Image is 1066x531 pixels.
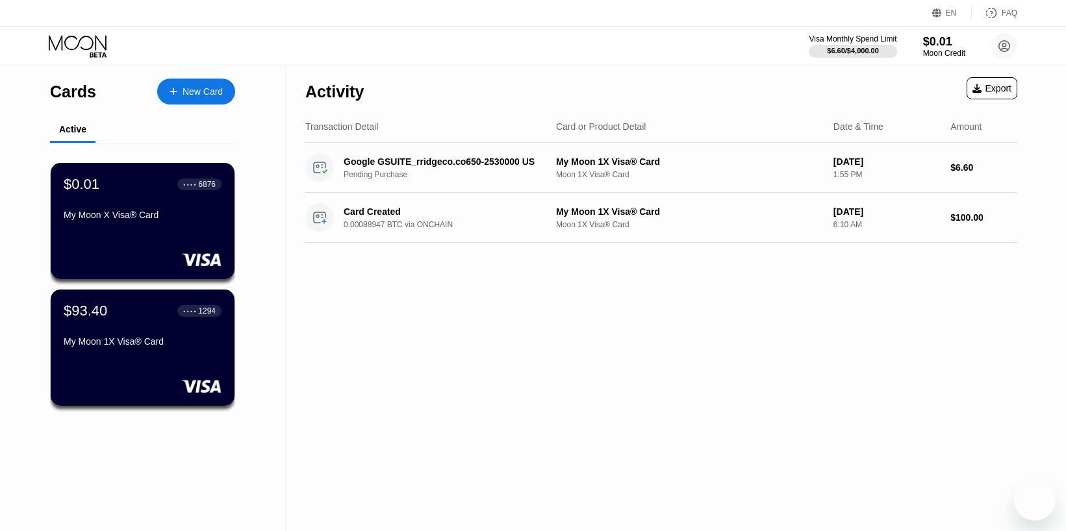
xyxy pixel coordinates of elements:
[157,79,235,105] div: New Card
[64,303,107,319] div: $93.40
[833,121,883,132] div: Date & Time
[556,220,823,229] div: Moon 1X Visa® Card
[64,336,222,347] div: My Moon 1X Visa® Card
[305,82,364,101] div: Activity
[833,170,940,179] div: 1:55 PM
[183,309,196,313] div: ● ● ● ●
[556,156,823,167] div: My Moon 1X Visa® Card
[51,290,235,406] div: $93.40● ● ● ●1294My Moon 1X Visa® Card
[556,170,823,179] div: Moon 1X Visa® Card
[344,156,545,167] div: Google GSUITE_rridgeco.co650-2530000 US
[950,121,982,132] div: Amount
[51,163,235,279] div: $0.01● ● ● ●6876My Moon X Visa® Card
[972,6,1017,19] div: FAQ
[556,121,646,132] div: Card or Product Detail
[556,206,823,217] div: My Moon 1X Visa® Card
[305,193,1017,243] div: Card Created0.00088947 BTC via ONCHAINMy Moon 1X Visa® CardMoon 1X Visa® Card[DATE]6:10 AM$100.00
[59,124,86,134] div: Active
[923,35,965,58] div: $0.01Moon Credit
[344,170,560,179] div: Pending Purchase
[64,210,222,220] div: My Moon X Visa® Card
[183,182,196,186] div: ● ● ● ●
[344,206,545,217] div: Card Created
[344,220,560,229] div: 0.00088947 BTC via ONCHAIN
[198,180,216,189] div: 6876
[305,121,378,132] div: Transaction Detail
[809,34,896,43] div: Visa Monthly Spend Limit
[932,6,972,19] div: EN
[833,156,940,167] div: [DATE]
[64,176,99,193] div: $0.01
[972,83,1011,93] div: Export
[50,82,96,101] div: Cards
[198,306,216,315] div: 1294
[950,162,1017,173] div: $6.60
[1002,8,1017,18] div: FAQ
[950,212,1017,223] div: $100.00
[809,34,896,58] div: Visa Monthly Spend Limit$6.60/$4,000.00
[946,8,957,18] div: EN
[183,86,223,97] div: New Card
[923,49,965,58] div: Moon Credit
[967,77,1017,99] div: Export
[827,47,879,55] div: $6.60 / $4,000.00
[833,206,940,217] div: [DATE]
[305,143,1017,193] div: Google GSUITE_rridgeco.co650-2530000 USPending PurchaseMy Moon 1X Visa® CardMoon 1X Visa® Card[DA...
[833,220,940,229] div: 6:10 AM
[923,35,965,49] div: $0.01
[1014,479,1056,521] iframe: Button to launch messaging window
